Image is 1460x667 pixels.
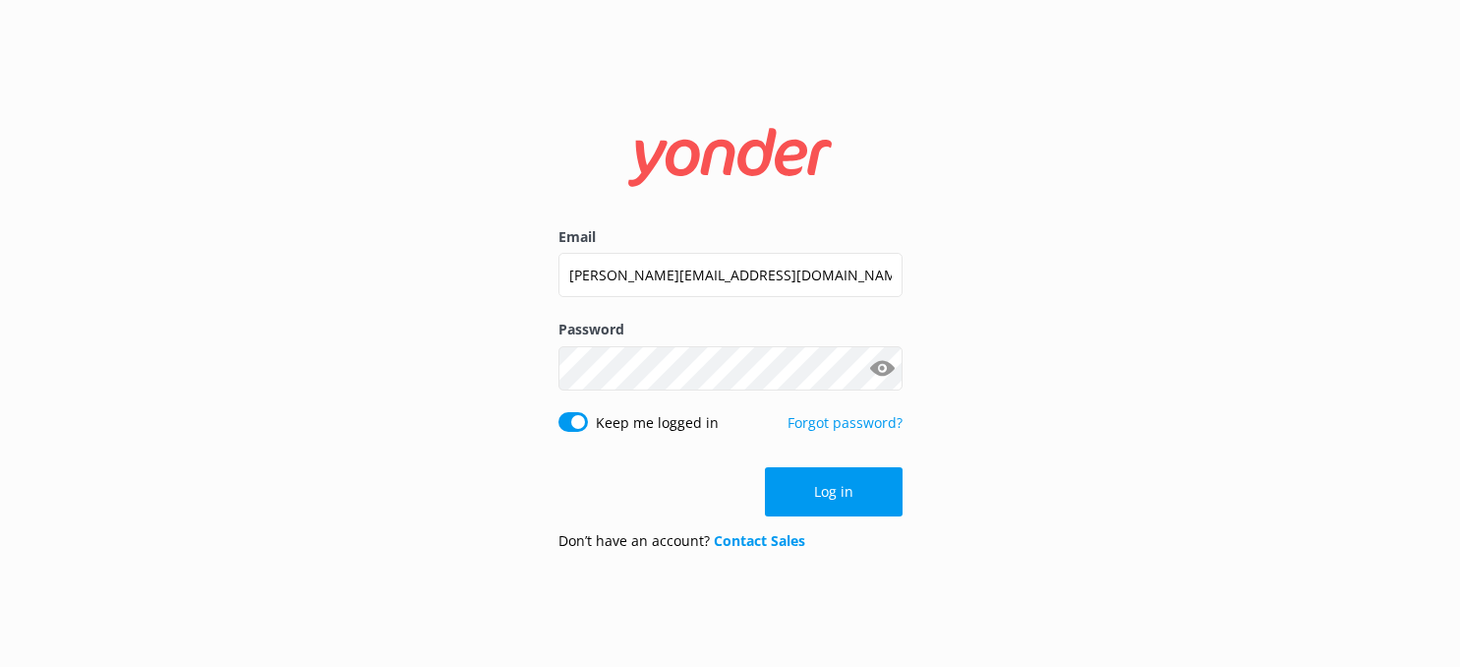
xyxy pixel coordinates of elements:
p: Don’t have an account? [558,530,805,552]
label: Email [558,226,903,248]
button: Show password [863,348,903,388]
input: user@emailaddress.com [558,253,903,297]
a: Forgot password? [788,413,903,432]
button: Log in [765,467,903,516]
a: Contact Sales [714,531,805,550]
label: Keep me logged in [596,412,719,434]
label: Password [558,319,903,340]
